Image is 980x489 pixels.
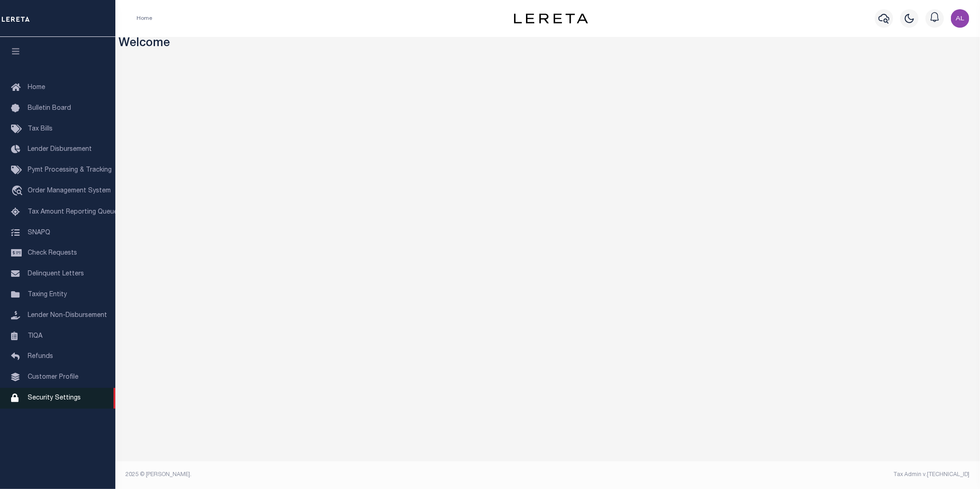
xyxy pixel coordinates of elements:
[28,333,42,339] span: TIQA
[28,188,111,194] span: Order Management System
[28,105,71,112] span: Bulletin Board
[28,126,53,132] span: Tax Bills
[951,9,969,28] img: svg+xml;base64,PHN2ZyB4bWxucz0iaHR0cDovL3d3dy53My5vcmcvMjAwMC9zdmciIHBvaW50ZXItZXZlbnRzPSJub25lIi...
[28,250,77,256] span: Check Requests
[119,471,548,479] div: 2025 © [PERSON_NAME].
[28,374,78,381] span: Customer Profile
[28,353,53,360] span: Refunds
[28,229,50,236] span: SNAPQ
[119,37,977,51] h3: Welcome
[28,84,45,91] span: Home
[28,146,92,153] span: Lender Disbursement
[555,471,970,479] div: Tax Admin v.[TECHNICAL_ID]
[28,271,84,277] span: Delinquent Letters
[514,13,588,24] img: logo-dark.svg
[11,185,26,197] i: travel_explore
[28,209,118,215] span: Tax Amount Reporting Queue
[28,395,81,401] span: Security Settings
[28,167,112,173] span: Pymt Processing & Tracking
[28,292,67,298] span: Taxing Entity
[137,14,152,23] li: Home
[28,312,107,319] span: Lender Non-Disbursement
